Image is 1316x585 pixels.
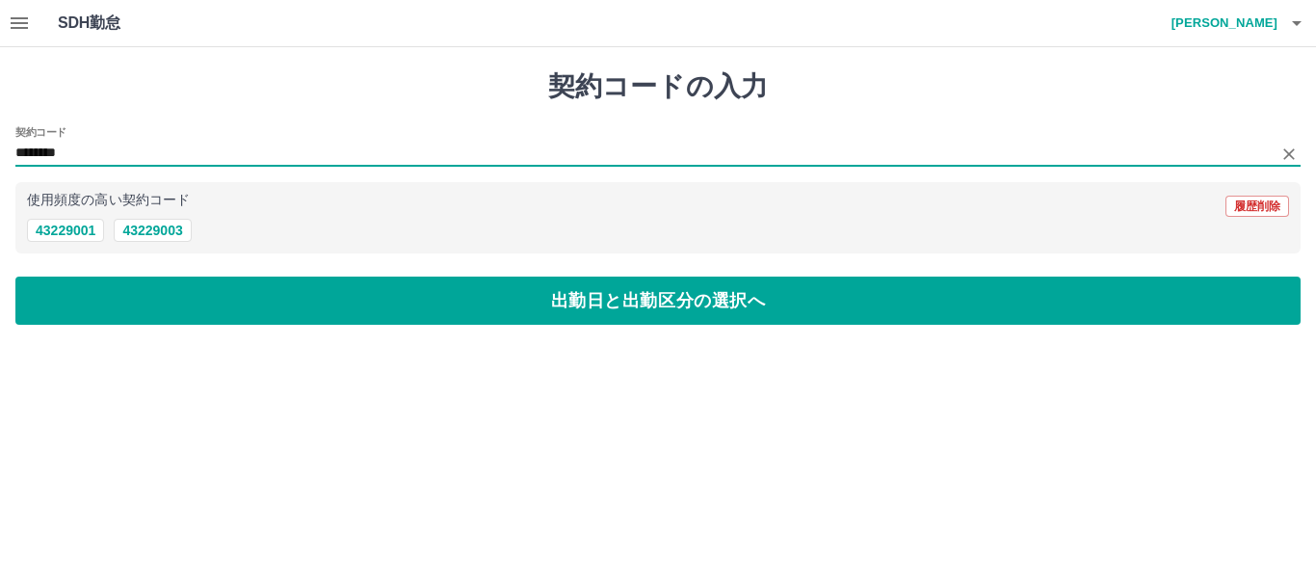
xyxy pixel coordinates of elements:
[15,124,66,140] h2: 契約コード
[15,277,1301,325] button: 出勤日と出勤区分の選択へ
[27,219,104,242] button: 43229001
[27,194,190,207] p: 使用頻度の高い契約コード
[1225,196,1289,217] button: 履歴削除
[1276,141,1303,168] button: Clear
[114,219,191,242] button: 43229003
[15,70,1301,103] h1: 契約コードの入力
